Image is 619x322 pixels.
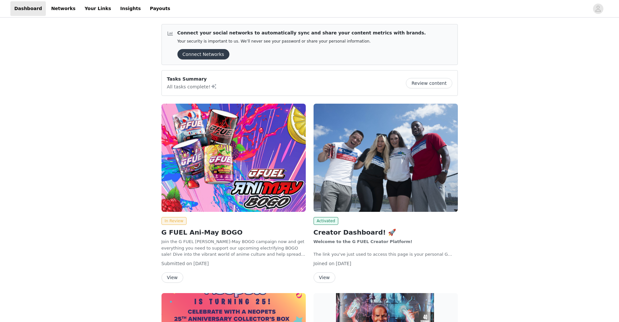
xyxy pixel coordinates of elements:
[595,4,601,14] div: avatar
[177,39,426,44] p: Your security is important to us. We’ll never see your password or share your personal information.
[314,275,335,280] a: View
[167,76,217,83] p: Tasks Summary
[314,272,335,283] button: View
[314,261,335,266] span: Joined on
[314,227,458,237] h2: Creator Dashboard! 🚀
[336,261,351,266] span: [DATE]
[193,261,209,266] span: [DATE]
[10,1,46,16] a: Dashboard
[177,30,426,36] p: Connect your social networks to automatically sync and share your content metrics with brands.
[406,78,452,88] button: Review content
[116,1,145,16] a: Insights
[161,275,183,280] a: View
[314,217,339,225] span: Activated
[314,104,458,212] img: G FUEL
[161,272,183,283] button: View
[314,251,458,258] p: The link you've just used to access this page is your personal G FUEL command center. It's your g...
[146,1,174,16] a: Payouts
[161,104,306,212] img: G FUEL
[314,239,413,244] strong: Welcome to the G FUEL Creator Platform!
[161,261,192,266] span: Submitted on
[167,83,217,90] p: All tasks complete!
[161,238,306,258] p: Join the G FUEL [PERSON_NAME]-May BOGO campaign now and get everything you need to support our up...
[47,1,79,16] a: Networks
[161,227,306,237] h2: G FUEL Ani-May BOGO
[81,1,115,16] a: Your Links
[177,49,229,59] button: Connect Networks
[161,217,187,225] span: In Review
